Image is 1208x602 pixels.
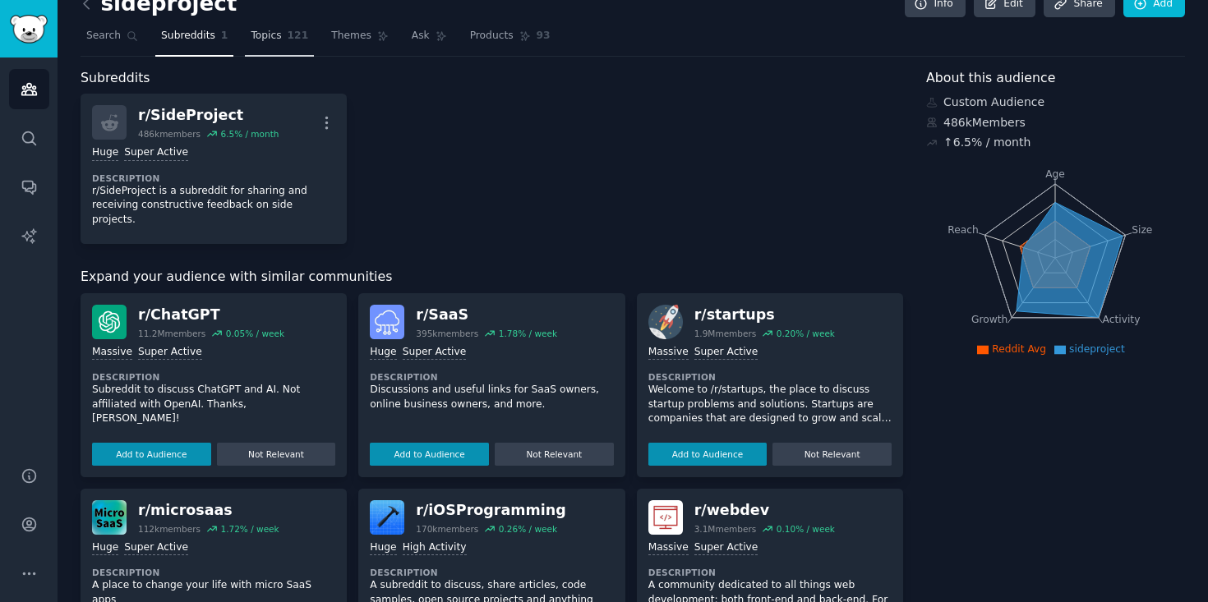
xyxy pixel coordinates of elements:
div: r/ iOSProgramming [416,500,565,521]
button: Add to Audience [92,443,211,466]
div: r/ SideProject [138,105,279,126]
div: 112k members [138,523,201,535]
div: Super Active [694,345,758,361]
div: Huge [370,540,396,556]
a: Search [81,23,144,57]
button: Add to Audience [648,443,768,466]
dt: Description [92,567,335,578]
span: Subreddits [81,68,150,89]
tspan: Age [1045,168,1065,180]
span: Reddit Avg [992,343,1046,355]
dt: Description [92,172,335,184]
tspan: Activity [1103,314,1141,325]
div: 0.20 % / week [777,328,835,339]
a: Topics121 [245,23,314,57]
div: 1.9M members [694,328,757,339]
button: Not Relevant [772,443,892,466]
span: Search [86,29,121,44]
span: Ask [412,29,430,44]
button: Not Relevant [217,443,336,466]
tspan: Reach [947,223,979,235]
span: Topics [251,29,281,44]
div: 3.1M members [694,523,757,535]
div: r/ SaaS [416,305,557,325]
dt: Description [648,371,892,383]
p: Subreddit to discuss ChatGPT and AI. Not affiliated with OpenAI. Thanks, [PERSON_NAME]! [92,383,335,426]
div: Super Active [138,345,202,361]
a: Subreddits1 [155,23,233,57]
button: Not Relevant [495,443,614,466]
span: Subreddits [161,29,215,44]
img: ChatGPT [92,305,127,339]
div: r/ startups [694,305,835,325]
img: webdev [648,500,683,535]
span: 1 [221,29,228,44]
div: 0.10 % / week [777,523,835,535]
div: Super Active [124,145,188,161]
span: 93 [537,29,551,44]
div: 0.05 % / week [226,328,284,339]
p: Welcome to /r/startups, the place to discuss startup problems and solutions. Startups are compani... [648,383,892,426]
div: r/ webdev [694,500,835,521]
div: Huge [92,540,118,556]
div: Huge [370,345,396,361]
div: Huge [92,145,118,161]
dt: Description [370,567,613,578]
p: Discussions and useful links for SaaS owners, online business owners, and more. [370,383,613,411]
dt: Description [92,371,335,383]
a: Themes [325,23,394,57]
div: Massive [648,345,689,361]
span: Expand your audience with similar communities [81,267,392,287]
div: r/ ChatGPT [138,305,284,325]
dt: Description [370,371,613,383]
tspan: Growth [971,314,1007,325]
div: Custom Audience [926,94,1185,111]
span: 121 [288,29,309,44]
tspan: Size [1132,223,1152,235]
div: 486k members [138,128,201,140]
div: Super Active [403,345,467,361]
div: ↑ 6.5 % / month [943,134,1030,151]
span: sideproject [1069,343,1125,355]
div: 1.72 % / week [220,523,279,535]
div: 486k Members [926,114,1185,131]
div: 0.26 % / week [499,523,557,535]
dt: Description [648,567,892,578]
span: Products [470,29,514,44]
div: High Activity [403,540,467,556]
div: Super Active [124,540,188,556]
span: About this audience [926,68,1055,89]
img: microsaas [92,500,127,535]
a: r/SideProject486kmembers6.5% / monthHugeSuper ActiveDescriptionr/SideProject is a subreddit for s... [81,94,347,244]
button: Add to Audience [370,443,489,466]
div: Massive [648,540,689,556]
img: startups [648,305,683,339]
div: 11.2M members [138,328,205,339]
div: Massive [92,345,132,361]
a: Products93 [464,23,556,57]
span: Themes [331,29,371,44]
div: 395k members [416,328,478,339]
div: 1.78 % / week [499,328,557,339]
img: iOSProgramming [370,500,404,535]
div: r/ microsaas [138,500,279,521]
div: Super Active [694,540,758,556]
img: SaaS [370,305,404,339]
a: Ask [406,23,453,57]
p: r/SideProject is a subreddit for sharing and receiving constructive feedback on side projects. [92,184,335,227]
div: 6.5 % / month [220,128,279,140]
img: GummySearch logo [10,15,48,44]
div: 170k members [416,523,478,535]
